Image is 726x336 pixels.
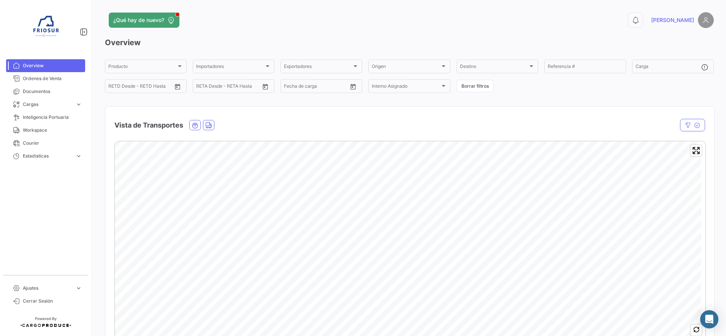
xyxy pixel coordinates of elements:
h4: Vista de Transportes [114,120,183,131]
button: Open calendar [347,81,359,92]
span: Importadores [196,65,264,70]
img: placeholder-user.png [698,12,714,28]
span: Cargas [23,101,72,108]
a: Overview [6,59,85,72]
span: Cerrar Sesión [23,298,82,304]
img: 6ea6c92c-e42a-4aa8-800a-31a9cab4b7b0.jpg [27,9,65,47]
button: Borrar filtros [457,80,494,92]
span: Courier [23,140,82,147]
span: Ordenes de Venta [23,75,82,82]
span: expand_more [75,101,82,108]
a: Courier [6,137,85,150]
span: Exportadores [284,65,352,70]
span: Interno Asignado [372,85,440,90]
span: Ajustes [23,285,72,292]
input: Desde [196,85,210,90]
input: Hasta [215,85,246,90]
div: Abrir Intercom Messenger [700,310,718,328]
input: Desde [108,85,122,90]
span: Producto [108,65,176,70]
a: Inteligencia Portuaria [6,111,85,124]
button: Ocean [190,120,200,130]
button: Open calendar [172,81,183,92]
span: [PERSON_NAME] [651,16,694,24]
span: Inteligencia Portuaria [23,114,82,121]
span: Workspace [23,127,82,134]
button: Land [203,120,214,130]
span: expand_more [75,285,82,292]
input: Hasta [127,85,158,90]
button: Enter fullscreen [691,145,702,156]
a: Ordenes de Venta [6,72,85,85]
span: Estadísticas [23,153,72,159]
a: Documentos [6,85,85,98]
span: expand_more [75,153,82,159]
button: Open calendar [260,81,271,92]
span: Documentos [23,88,82,95]
button: ¿Qué hay de nuevo? [109,13,179,28]
input: Hasta [303,85,333,90]
h3: Overview [105,37,714,48]
span: Origen [372,65,440,70]
span: ¿Qué hay de nuevo? [113,16,164,24]
input: Desde [284,85,298,90]
span: Overview [23,62,82,69]
a: Workspace [6,124,85,137]
span: Destino [460,65,528,70]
